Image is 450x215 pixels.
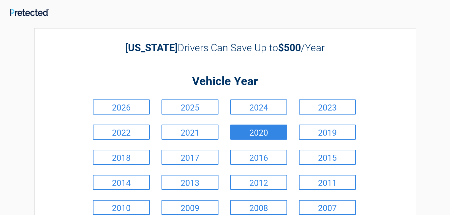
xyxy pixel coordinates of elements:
a: 2021 [162,125,218,140]
a: 2025 [162,99,218,115]
a: 2017 [162,150,218,165]
a: 2022 [93,125,150,140]
a: 2011 [299,175,356,190]
a: 2016 [230,150,287,165]
a: 2007 [299,200,356,215]
h2: Vehicle Year [91,74,359,89]
a: 2020 [230,125,287,140]
a: 2026 [93,99,150,115]
a: 2009 [162,200,218,215]
a: 2013 [162,175,218,190]
img: Main Logo [10,9,49,16]
a: 2019 [299,125,356,140]
a: 2012 [230,175,287,190]
a: 2018 [93,150,150,165]
a: 2023 [299,99,356,115]
a: 2014 [93,175,150,190]
a: 2024 [230,99,287,115]
a: 2010 [93,200,150,215]
a: 2015 [299,150,356,165]
h2: Drivers Can Save Up to /Year [91,42,359,54]
b: $500 [278,42,301,54]
a: 2008 [230,200,287,215]
b: [US_STATE] [125,42,178,54]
